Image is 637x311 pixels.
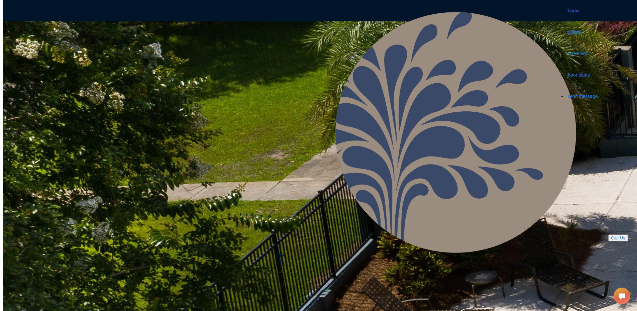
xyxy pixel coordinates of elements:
button: Call Us [608,234,628,241]
a: amenities [568,51,588,56]
a: Call Us [611,235,625,240]
a: floor plans [568,72,590,78]
a: send message [568,94,598,99]
a: gallery [568,29,581,35]
a: home [568,8,579,13]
